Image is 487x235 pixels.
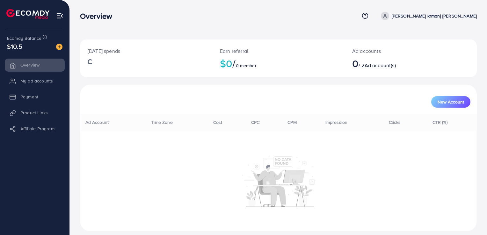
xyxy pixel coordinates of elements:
[232,56,236,71] span: /
[88,47,205,55] p: [DATE] spends
[6,9,49,19] img: logo
[392,12,477,20] p: [PERSON_NAME] krmanj [PERSON_NAME]
[438,100,464,104] span: New Account
[7,42,22,51] span: $10.5
[56,44,62,50] img: image
[431,96,470,108] button: New Account
[352,57,436,69] h2: / 2
[220,47,337,55] p: Earn referral
[352,56,359,71] span: 0
[365,62,396,69] span: Ad account(s)
[80,11,117,21] h3: Overview
[7,35,41,41] span: Ecomdy Balance
[352,47,436,55] p: Ad accounts
[220,57,337,69] h2: $0
[56,12,63,19] img: menu
[378,12,477,20] a: [PERSON_NAME] krmanj [PERSON_NAME]
[236,62,257,69] span: 0 member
